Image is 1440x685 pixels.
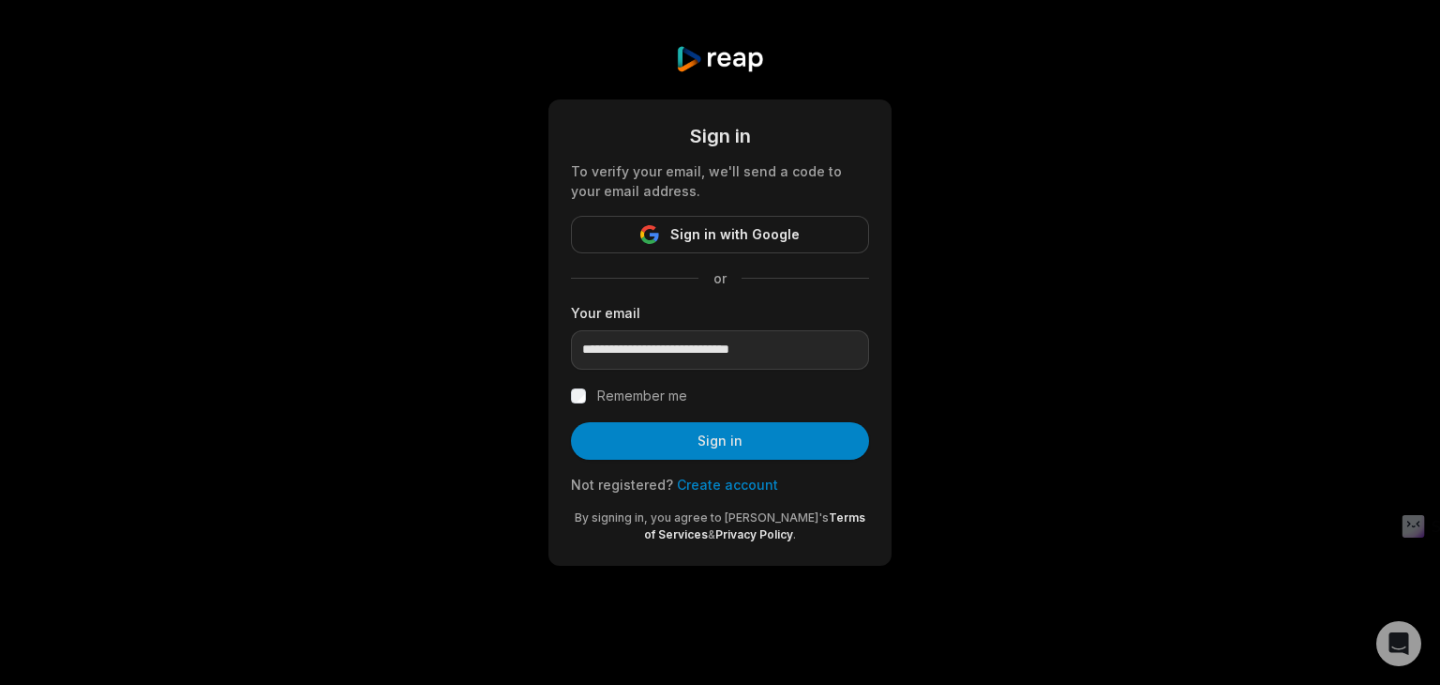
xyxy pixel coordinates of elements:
[597,385,687,407] label: Remember me
[575,510,829,525] span: By signing in, you agree to [PERSON_NAME]'s
[571,122,869,150] div: Sign in
[708,527,715,541] span: &
[793,527,796,541] span: .
[571,477,673,493] span: Not registered?
[677,477,778,493] a: Create account
[670,223,800,246] span: Sign in with Google
[644,510,865,541] a: Terms of Services
[571,303,869,323] label: Your email
[675,45,764,73] img: reap
[715,527,793,541] a: Privacy Policy
[571,422,869,460] button: Sign in
[571,161,869,201] div: To verify your email, we'll send a code to your email address.
[571,216,869,253] button: Sign in with Google
[1376,621,1421,666] div: Open Intercom Messenger
[698,268,742,288] span: or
